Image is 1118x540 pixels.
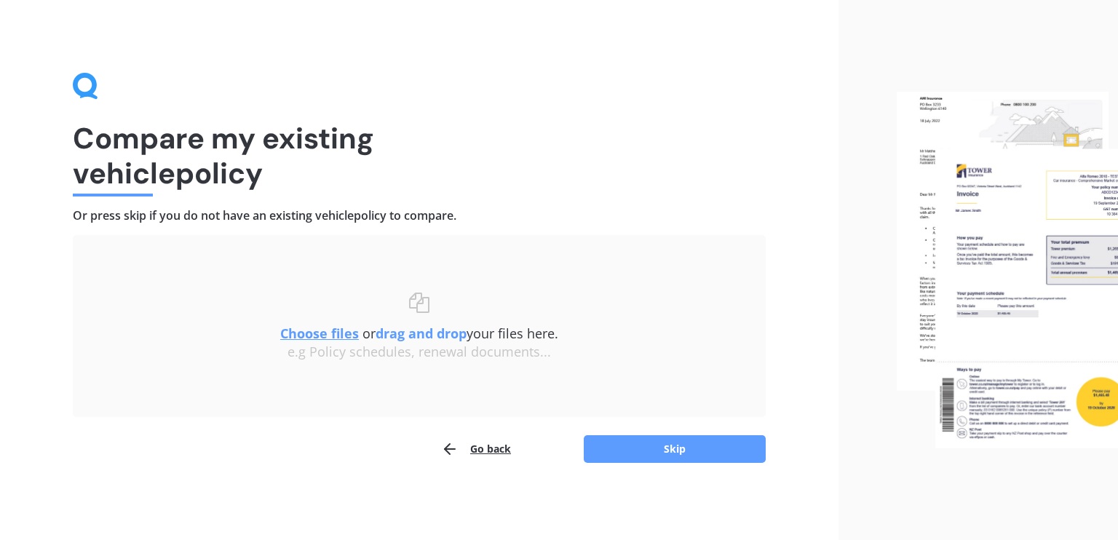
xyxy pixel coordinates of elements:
button: Go back [441,434,511,464]
u: Choose files [280,325,359,342]
button: Skip [584,435,766,463]
h1: Compare my existing vehicle policy [73,121,766,191]
b: drag and drop [376,325,467,342]
h4: Or press skip if you do not have an existing vehicle policy to compare. [73,208,766,223]
span: or your files here. [280,325,558,342]
img: files.webp [897,92,1118,449]
div: e.g Policy schedules, renewal documents... [102,344,737,360]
